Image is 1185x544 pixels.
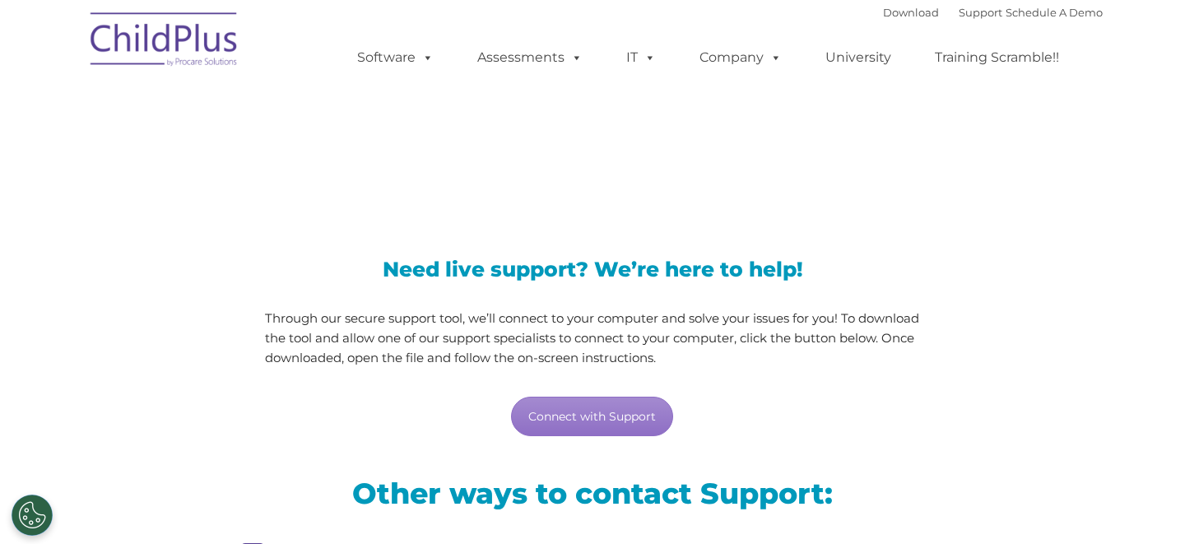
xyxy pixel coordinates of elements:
[95,475,1090,512] h2: Other ways to contact Support:
[610,41,672,74] a: IT
[82,1,247,83] img: ChildPlus by Procare Solutions
[95,119,710,169] span: LiveSupport with SplashTop
[883,6,939,19] a: Download
[918,41,1076,74] a: Training Scramble!!
[12,495,53,536] button: Cookies Settings
[959,6,1002,19] a: Support
[265,259,921,280] h3: Need live support? We’re here to help!
[265,309,921,368] p: Through our secure support tool, we’ll connect to your computer and solve your issues for you! To...
[461,41,599,74] a: Assessments
[1006,6,1103,19] a: Schedule A Demo
[683,41,798,74] a: Company
[511,397,673,436] a: Connect with Support
[809,41,908,74] a: University
[883,6,1103,19] font: |
[341,41,450,74] a: Software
